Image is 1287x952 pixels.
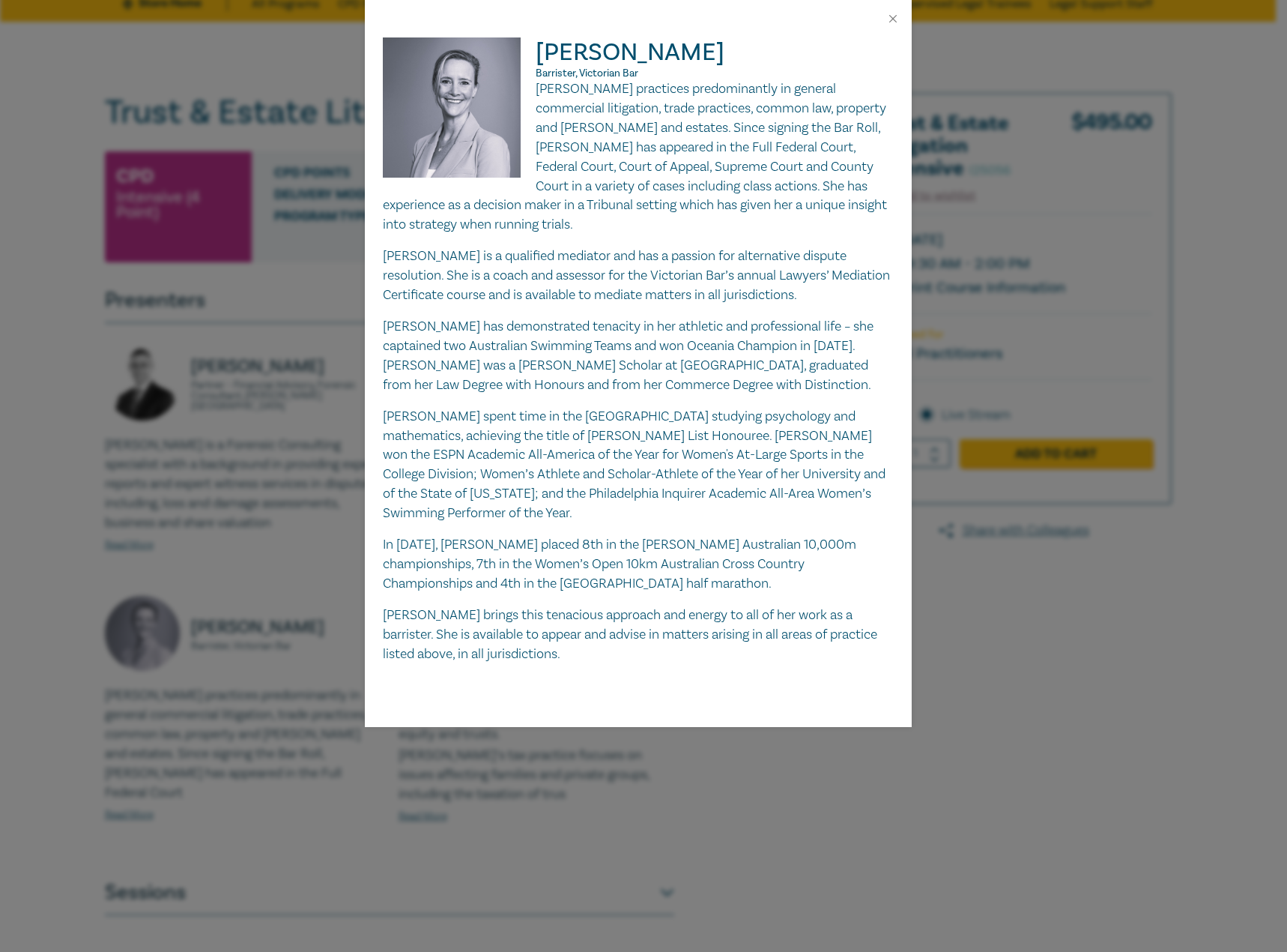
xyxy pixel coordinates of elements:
span: Barrister, Victorian Bar [536,67,638,80]
button: Close [886,12,900,25]
p: In [DATE], [PERSON_NAME] placed 8th in the [PERSON_NAME] Australian 10,000m championships, 7th in... [383,535,894,594]
p: [PERSON_NAME] brings this tenacious approach and energy to all of her work as a barrister. She is... [383,606,894,664]
img: Tamara Quinn [383,37,536,193]
p: [PERSON_NAME] practices predominantly in general commercial litigation, trade practices, common l... [383,79,894,235]
p: [PERSON_NAME] is a qualified mediator and has a passion for alternative dispute resolution. She i... [383,247,894,305]
p: [PERSON_NAME] has demonstrated tenacity in her athletic and professional life – she captained two... [383,317,894,395]
h2: [PERSON_NAME] [383,37,894,79]
p: [PERSON_NAME] spent time in the [GEOGRAPHIC_DATA] studying psychology and mathematics, achieving ... [383,407,894,523]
